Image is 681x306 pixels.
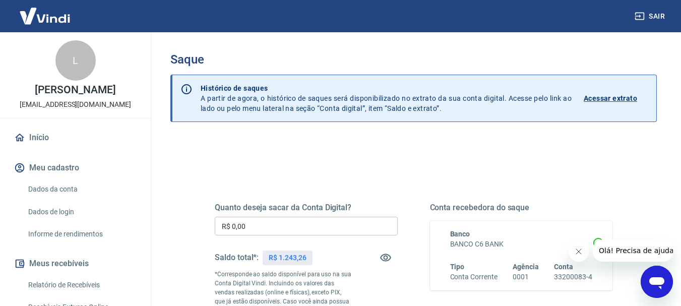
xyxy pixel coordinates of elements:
a: Informe de rendimentos [24,224,139,244]
h5: Saldo total*: [215,253,259,263]
h6: 0001 [513,272,539,282]
button: Meus recebíveis [12,253,139,275]
h6: 33200083-4 [554,272,592,282]
p: [EMAIL_ADDRESS][DOMAIN_NAME] [20,99,131,110]
a: Relatório de Recebíveis [24,275,139,295]
button: Meu cadastro [12,157,139,179]
p: [PERSON_NAME] [35,85,115,95]
span: Banco [450,230,470,238]
a: Acessar extrato [584,83,648,113]
span: Tipo [450,263,465,271]
h5: Conta recebedora do saque [430,203,613,213]
h5: Quanto deseja sacar da Conta Digital? [215,203,398,213]
iframe: Botão para abrir a janela de mensagens [641,266,673,298]
a: Dados da conta [24,179,139,200]
span: Olá! Precisa de ajuda? [6,7,85,15]
iframe: Fechar mensagem [569,241,589,262]
span: Agência [513,263,539,271]
h6: Conta Corrente [450,272,498,282]
img: Vindi [12,1,78,31]
span: Conta [554,263,573,271]
h3: Saque [170,52,657,67]
a: Dados de login [24,202,139,222]
button: Sair [633,7,669,26]
p: Acessar extrato [584,93,637,103]
p: Histórico de saques [201,83,572,93]
div: L [55,40,96,81]
p: A partir de agora, o histórico de saques será disponibilizado no extrato da sua conta digital. Ac... [201,83,572,113]
h6: BANCO C6 BANK [450,239,593,250]
iframe: Mensagem da empresa [593,239,673,262]
p: R$ 1.243,26 [269,253,306,263]
a: Início [12,127,139,149]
